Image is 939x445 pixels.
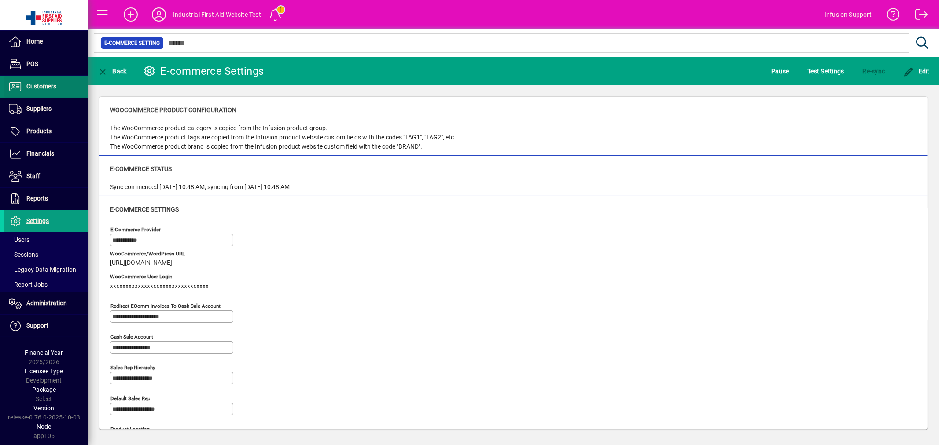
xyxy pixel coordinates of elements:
a: Report Jobs [4,277,88,292]
span: Package [32,386,56,393]
a: Financials [4,143,88,165]
span: Node [37,423,52,430]
mat-label: Cash sale account [110,334,153,340]
mat-label: Redirect eComm Invoices to Cash Sale Account [110,303,221,309]
a: Administration [4,292,88,314]
span: Customers [26,83,56,90]
span: Products [26,128,52,135]
span: E-commerce Setting [104,39,160,47]
mat-label: Product location [110,426,150,432]
span: Re-sync [863,64,885,78]
a: Staff [4,165,88,187]
mat-label: E-commerce Provider [110,226,161,233]
span: Back [97,68,127,75]
span: Home [26,38,43,45]
span: Pause [771,64,789,78]
div: Industrial First Aid Website Test [173,7,261,22]
div: E-commerce Settings [143,64,264,78]
span: POS [26,60,38,67]
div: The WooCommerce product category is copied from the Infusion product group. The WooCommerce produ... [110,124,456,151]
a: Users [4,232,88,247]
a: Support [4,315,88,337]
span: WooCommerce User Login [110,274,209,280]
span: Edit [904,68,930,75]
span: Reports [26,195,48,202]
mat-label: Default sales rep [110,395,150,401]
span: Sessions [9,251,38,258]
mat-label: Sales Rep Hierarchy [110,365,155,371]
span: Support [26,322,48,329]
a: Sessions [4,247,88,262]
button: Pause [769,63,791,79]
span: Licensee Type [25,368,63,375]
span: Administration [26,299,67,306]
span: [URL][DOMAIN_NAME] [110,259,172,266]
a: POS [4,53,88,75]
span: Legacy Data Migration [9,266,76,273]
span: Users [9,236,29,243]
span: Financial Year [25,349,63,356]
a: Customers [4,76,88,98]
span: Report Jobs [9,281,48,288]
span: WooCommerce product configuration [110,106,236,113]
span: Version [34,405,55,412]
span: Settings [26,217,49,224]
a: Home [4,31,88,53]
span: Test Settings [808,64,844,78]
button: Re-sync [861,63,887,79]
span: Staff [26,172,40,179]
div: Infusion Support [825,7,872,22]
a: Suppliers [4,98,88,120]
a: Products [4,120,88,142]
a: Knowledge Base [880,2,900,30]
a: Legacy Data Migration [4,262,88,277]
a: Reports [4,188,88,210]
span: E-commerce Status [110,165,172,172]
span: xxxxxxxxxxxxxxxxxxxxxxxxxxxxxxxx [110,283,209,290]
div: Sync commenced [DATE] 10:48 AM , syncing from [DATE] 10:48 AM [110,182,290,192]
a: Logout [909,2,928,30]
button: Edit [902,63,932,79]
span: Suppliers [26,105,52,112]
span: Financials [26,150,54,157]
app-page-header-button: Back [88,63,136,79]
button: Profile [145,7,173,22]
button: Add [117,7,145,22]
button: Test Settings [806,63,847,79]
button: Back [95,63,129,79]
span: E-commerce Settings [110,206,179,213]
